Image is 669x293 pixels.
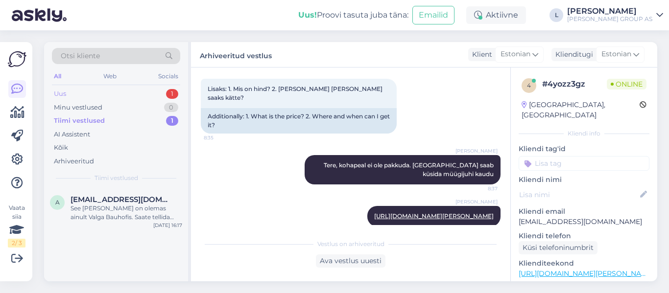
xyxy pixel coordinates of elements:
[317,240,384,248] span: Vestlus on arhiveeritud
[519,241,597,254] div: Küsi telefoninumbrit
[551,49,593,60] div: Klienditugi
[501,49,530,60] span: Estonian
[164,103,178,113] div: 0
[519,144,649,154] p: Kliendi tag'id
[567,7,652,15] div: [PERSON_NAME]
[54,103,102,113] div: Minu vestlused
[567,15,652,23] div: [PERSON_NAME] GROUP AS
[54,89,66,99] div: Uus
[519,156,649,171] input: Lisa tag
[208,85,384,101] span: Lisaks: 1. Mis on hind? 2. [PERSON_NAME] [PERSON_NAME] saaks kätte?
[8,50,26,68] img: Askly Logo
[519,206,649,217] p: Kliendi email
[519,269,654,278] a: [URL][DOMAIN_NAME][PERSON_NAME]
[8,203,25,248] div: Vaata siia
[54,116,105,126] div: Tiimi vestlused
[455,147,498,155] span: [PERSON_NAME]
[201,108,397,134] div: Additionally: 1. What is the price? 2. Where and when can I get it?
[55,199,60,206] span: a
[522,100,640,120] div: [GEOGRAPHIC_DATA], [GEOGRAPHIC_DATA]
[166,116,178,126] div: 1
[607,79,646,90] span: Online
[52,70,63,83] div: All
[466,6,526,24] div: Aktiivne
[567,7,663,23] a: [PERSON_NAME][PERSON_NAME] GROUP AS
[519,175,649,185] p: Kliendi nimi
[71,204,182,222] div: See [PERSON_NAME] on olemas ainult Valga Bauhofis. Saate tellida Lasnamäe ärikliendi haldurite ka...
[156,70,180,83] div: Socials
[519,129,649,138] div: Kliendi info
[468,49,492,60] div: Klient
[316,254,385,268] div: Ava vestlus uuesti
[461,185,498,192] span: 8:37
[412,6,454,24] button: Emailid
[101,70,119,83] div: Web
[519,217,649,227] p: [EMAIL_ADDRESS][DOMAIN_NAME]
[166,89,178,99] div: 1
[374,212,494,220] a: [URL][DOMAIN_NAME][PERSON_NAME]
[455,198,498,205] span: [PERSON_NAME]
[542,78,607,90] div: # 4yozz3gz
[601,49,631,60] span: Estonian
[54,157,94,166] div: Arhiveeritud
[527,82,531,89] span: 4
[95,174,138,182] span: Tiimi vestlused
[298,10,317,20] b: Uus!
[204,134,240,141] span: 8:35
[61,51,100,61] span: Otsi kliente
[153,222,182,229] div: [DATE] 16:17
[54,130,90,139] div: AI Assistent
[54,143,68,153] div: Kõik
[519,258,649,269] p: Klienditeekond
[8,239,25,248] div: 2 / 3
[519,231,649,241] p: Kliendi telefon
[324,161,495,178] span: Tere, kohapeal ei ole pakkuda. [GEOGRAPHIC_DATA] saab küsida müügijuhi kaudu
[550,8,563,22] div: L
[519,189,638,200] input: Lisa nimi
[71,195,172,204] span: aare5200016@mail.ee
[200,48,272,61] label: Arhiveeritud vestlus
[298,9,408,21] div: Proovi tasuta juba täna:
